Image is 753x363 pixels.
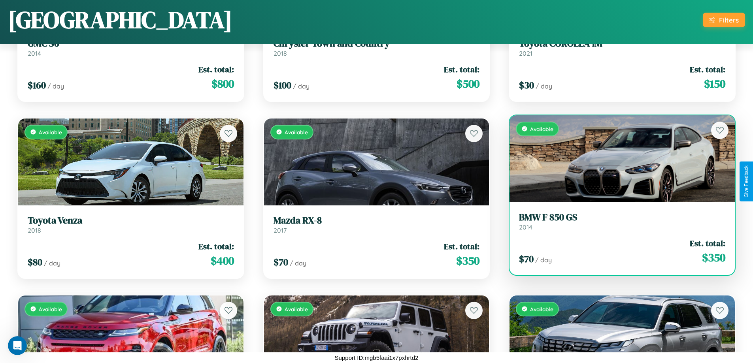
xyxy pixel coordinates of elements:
[28,38,234,49] h3: GMC S6
[274,215,480,234] a: Mazda RX-82017
[519,212,725,223] h3: BMW F 850 GS
[456,253,479,269] span: $ 350
[8,336,27,355] iframe: Intercom live chat
[28,256,42,269] span: $ 80
[530,126,553,132] span: Available
[530,306,553,312] span: Available
[274,226,287,234] span: 2017
[704,76,725,92] span: $ 150
[744,166,749,197] div: Give Feedback
[274,49,287,57] span: 2018
[39,306,62,312] span: Available
[519,212,725,231] a: BMW F 850 GS2014
[47,82,64,90] span: / day
[519,79,534,92] span: $ 30
[198,64,234,75] span: Est. total:
[274,79,291,92] span: $ 100
[211,253,234,269] span: $ 400
[28,226,41,234] span: 2018
[28,49,41,57] span: 2014
[285,306,308,312] span: Available
[444,64,479,75] span: Est. total:
[703,13,745,27] button: Filters
[690,64,725,75] span: Est. total:
[293,82,310,90] span: / day
[536,82,552,90] span: / day
[211,76,234,92] span: $ 800
[274,256,288,269] span: $ 70
[44,259,60,267] span: / day
[519,49,532,57] span: 2021
[28,38,234,57] a: GMC S62014
[535,256,552,264] span: / day
[285,129,308,135] span: Available
[519,223,532,231] span: 2014
[274,38,480,49] h3: Chrysler Town and Country
[8,4,232,36] h1: [GEOGRAPHIC_DATA]
[28,215,234,226] h3: Toyota Venza
[28,215,234,234] a: Toyota Venza2018
[444,241,479,252] span: Est. total:
[335,352,419,363] p: Support ID: mgb5faai1x7pxhrtd2
[274,215,480,226] h3: Mazda RX-8
[28,79,46,92] span: $ 160
[719,16,739,24] div: Filters
[519,252,534,265] span: $ 70
[519,38,725,57] a: Toyota COROLLA iM2021
[690,237,725,249] span: Est. total:
[39,129,62,135] span: Available
[274,38,480,57] a: Chrysler Town and Country2018
[290,259,306,267] span: / day
[519,38,725,49] h3: Toyota COROLLA iM
[457,76,479,92] span: $ 500
[702,250,725,265] span: $ 350
[198,241,234,252] span: Est. total:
